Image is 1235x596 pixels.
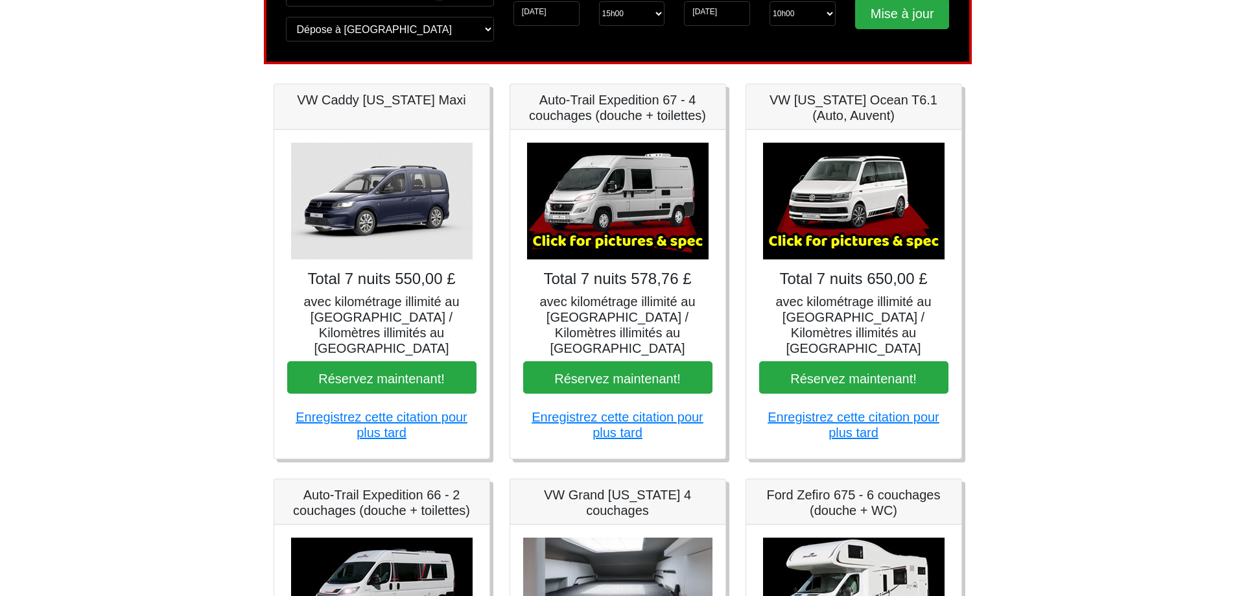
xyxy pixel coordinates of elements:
[539,294,695,355] font: avec kilométrage illimité au [GEOGRAPHIC_DATA] / Kilomètres illimités au [GEOGRAPHIC_DATA]
[318,371,445,385] font: Réservez maintenant!
[527,143,709,259] img: Auto-Trail Expedition 67 - 4 couchages (douche + toilettes)
[307,270,455,287] font: Total 7 nuits 550,00 £
[529,93,706,123] font: Auto-Trail Expedition 67 - 4 couchages (douche + toilettes)
[513,1,580,26] input: Date de début
[544,488,691,518] font: VW Grand [US_STATE] 4 couchages
[296,410,467,440] a: Enregistrez cette citation pour plus tard
[759,361,948,394] button: Réservez maintenant!
[790,371,917,385] font: Réservez maintenant!
[763,143,945,259] img: VW California Ocean T6.1 (Auto, Auvent)
[554,371,681,385] font: Réservez maintenant!
[532,410,703,440] a: Enregistrez cette citation pour plus tard
[767,488,941,518] font: Ford Zefiro 675 - 6 couchages (douche + WC)
[768,410,939,440] a: Enregistrez cette citation pour plus tard
[684,1,750,26] input: Date de retour
[303,294,459,355] font: avec kilométrage illimité au [GEOGRAPHIC_DATA] / Kilomètres illimités au [GEOGRAPHIC_DATA]
[543,270,691,287] font: Total 7 nuits 578,76 £
[293,488,470,518] font: Auto-Trail Expedition 66 - 2 couchages (douche + toilettes)
[779,270,927,287] font: Total 7 nuits 650,00 £
[770,93,937,123] font: VW [US_STATE] Ocean T6.1 (Auto, Auvent)
[291,143,473,259] img: VW Caddy California Maxi
[523,361,712,394] button: Réservez maintenant!
[287,361,476,394] button: Réservez maintenant!
[297,93,465,107] font: VW Caddy [US_STATE] Maxi
[775,294,931,355] font: avec kilométrage illimité au [GEOGRAPHIC_DATA] / Kilomètres illimités au [GEOGRAPHIC_DATA]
